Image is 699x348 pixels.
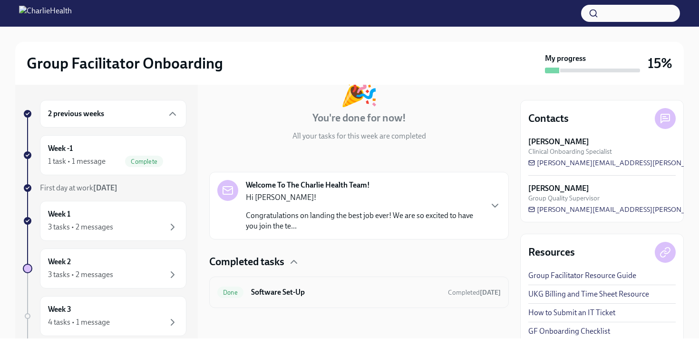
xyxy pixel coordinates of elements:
[48,304,71,315] h6: Week 3
[340,74,379,105] div: 🎉
[528,137,589,147] strong: [PERSON_NAME]
[528,111,569,126] h4: Contacts
[40,183,117,192] span: First day at work
[125,158,163,165] span: Complete
[528,245,575,259] h4: Resources
[246,210,482,231] p: Congratulations on landing the best job ever! We are so excited to have you join the te...
[40,100,186,128] div: 2 previous weeks
[23,135,186,175] a: Week -11 task • 1 messageComplete
[48,156,106,167] div: 1 task • 1 message
[48,143,73,154] h6: Week -1
[48,109,104,119] h6: 2 previous weeks
[217,289,243,296] span: Done
[648,55,672,72] h3: 15%
[23,296,186,336] a: Week 34 tasks • 1 message
[19,6,72,21] img: CharlieHealth
[545,53,586,64] strong: My progress
[528,308,615,318] a: How to Submit an IT Ticket
[528,270,636,281] a: Group Facilitator Resource Guide
[27,54,223,73] h2: Group Facilitator Onboarding
[23,201,186,241] a: Week 13 tasks • 2 messages
[528,147,612,156] span: Clinical Onboarding Specialist
[528,183,589,194] strong: [PERSON_NAME]
[23,249,186,288] a: Week 23 tasks • 2 messages
[209,255,509,269] div: Completed tasks
[246,180,370,190] strong: Welcome To The Charlie Health Team!
[23,183,186,193] a: First day at work[DATE]
[209,255,284,269] h4: Completed tasks
[528,194,600,203] span: Group Quality Supervisor
[246,192,482,203] p: Hi [PERSON_NAME]!
[48,269,113,280] div: 3 tasks • 2 messages
[448,288,501,297] span: Completed
[48,222,113,232] div: 3 tasks • 2 messages
[292,131,426,141] p: All your tasks for this week are completed
[48,209,70,219] h6: Week 1
[528,289,649,299] a: UKG Billing and Time Sheet Resource
[528,326,610,337] a: GF Onboarding Checklist
[93,183,117,192] strong: [DATE]
[251,287,440,298] h6: Software Set-Up
[217,285,501,300] a: DoneSoftware Set-UpCompleted[DATE]
[48,317,110,328] div: 4 tasks • 1 message
[480,288,501,297] strong: [DATE]
[448,288,501,297] span: September 2nd, 2025 12:04
[48,257,71,267] h6: Week 2
[312,111,406,125] h4: You're done for now!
